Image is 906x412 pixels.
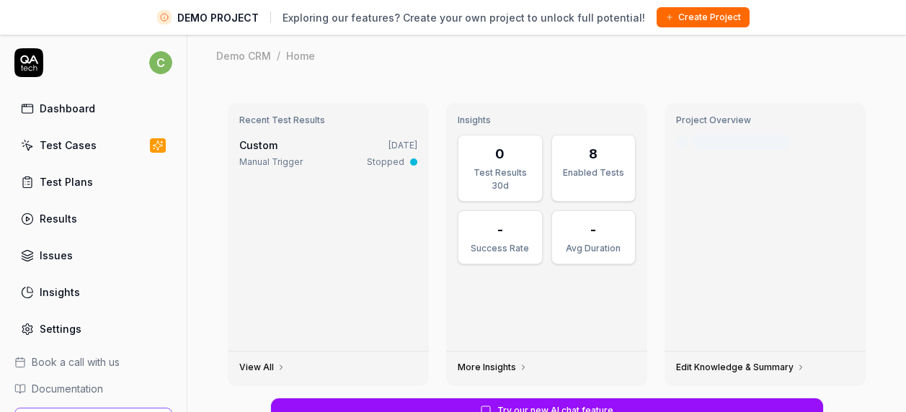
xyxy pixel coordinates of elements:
div: Avg Duration [561,242,627,255]
span: Documentation [32,381,103,396]
div: Insights [40,285,80,300]
div: Issues [40,248,73,263]
div: Success Rate [467,242,533,255]
h3: Project Overview [676,115,854,126]
h3: Recent Test Results [239,115,417,126]
a: Issues [14,241,172,269]
div: / [277,48,280,63]
div: Last crawled [DATE] [693,135,790,150]
div: Test Plans [40,174,93,189]
a: Settings [14,315,172,343]
div: Results [40,211,77,226]
a: Edit Knowledge & Summary [676,362,805,373]
span: DEMO PROJECT [177,10,259,25]
div: - [590,220,596,239]
div: Stopped [367,156,404,169]
a: Documentation [14,381,172,396]
a: Custom[DATE]Manual TriggerStopped [236,135,420,171]
a: Test Cases [14,131,172,159]
a: Dashboard [14,94,172,122]
span: Book a call with us [32,354,120,370]
span: Custom [239,139,277,151]
a: Insights [14,278,172,306]
div: Demo CRM [216,48,271,63]
a: Results [14,205,172,233]
h3: Insights [458,115,636,126]
div: Dashboard [40,101,95,116]
div: Test Results 30d [467,166,533,192]
a: More Insights [458,362,528,373]
a: Test Plans [14,168,172,196]
div: 0 [495,144,505,164]
div: Home [286,48,315,63]
div: - [497,220,503,239]
span: c [149,51,172,74]
time: [DATE] [388,140,417,151]
a: View All [239,362,285,373]
a: Book a call with us [14,354,172,370]
div: Manual Trigger [239,156,303,169]
div: Settings [40,321,81,336]
div: Test Cases [40,138,97,153]
div: Enabled Tests [561,166,627,179]
button: Create Project [657,7,750,27]
span: Exploring our features? Create your own project to unlock full potential! [283,10,645,25]
button: c [149,48,172,77]
div: 8 [589,144,598,164]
